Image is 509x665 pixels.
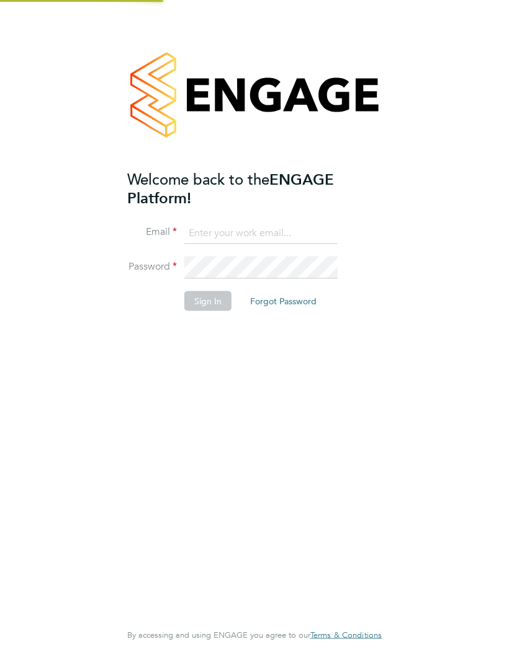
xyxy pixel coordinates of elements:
[310,630,382,640] span: Terms & Conditions
[127,169,269,188] span: Welcome back to the
[127,170,369,207] h2: ENGAGE Platform!
[240,291,327,311] button: Forgot Password
[127,226,177,239] label: Email
[184,291,232,311] button: Sign In
[310,630,382,640] a: Terms & Conditions
[184,222,338,244] input: Enter your work email...
[127,630,382,640] span: By accessing and using ENGAGE you agree to our
[127,260,177,273] label: Password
